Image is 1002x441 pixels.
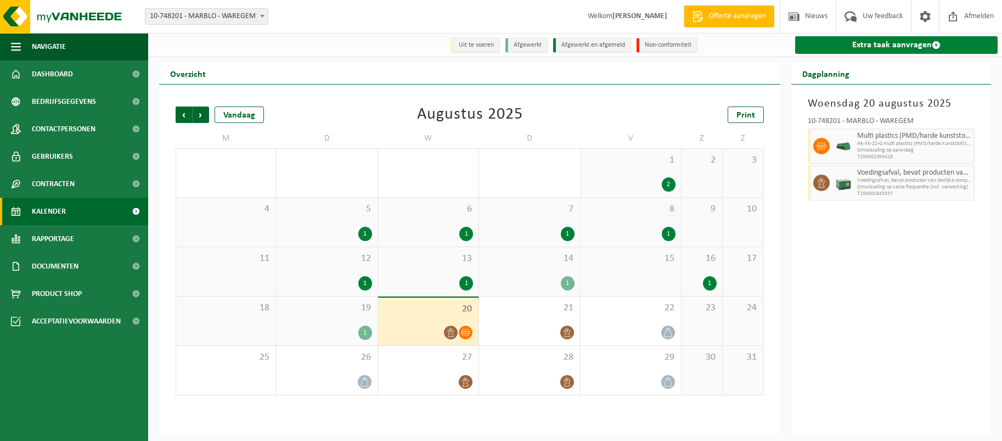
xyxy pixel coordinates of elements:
[808,118,975,129] div: 10-748201 - MARBLO - WAREGEM
[215,107,264,123] div: Vandaag
[857,169,971,177] span: Voedingsafval, bevat producten van dierlijke oorsprong, gemengde verpakking (exclusief glas), cat...
[32,33,66,60] span: Navigatie
[176,129,277,148] td: M
[857,184,971,191] span: Omwisseling op vaste frequentie (incl. verwerking)
[586,351,675,364] span: 29
[451,38,500,53] li: Uit te voeren
[193,107,209,123] span: Volgende
[561,276,575,291] div: 1
[728,107,764,123] a: Print
[728,154,758,166] span: 3
[145,8,268,25] span: 10-748201 - MARBLO - WAREGEM
[417,107,523,123] div: Augustus 2025
[687,253,717,265] span: 16
[857,177,971,184] span: Voedingsafval, bevat producten van dierlijke oorsprong, geme
[808,96,975,112] h3: Woensdag 20 augustus 2025
[32,143,73,170] span: Gebruikers
[358,227,372,241] div: 1
[182,253,271,265] span: 11
[32,88,96,115] span: Bedrijfsgegevens
[662,177,675,192] div: 2
[384,351,473,364] span: 27
[553,38,631,53] li: Afgewerkt en afgemeld
[277,129,378,148] td: D
[384,303,473,315] span: 20
[662,227,675,241] div: 1
[637,38,697,53] li: Non-conformiteit
[586,253,675,265] span: 15
[586,302,675,314] span: 22
[384,203,473,215] span: 6
[736,111,755,120] span: Print
[485,351,574,364] span: 28
[791,63,860,84] h2: Dagplanning
[32,170,75,198] span: Contracten
[384,253,473,265] span: 13
[684,5,774,27] a: Offerte aanvragen
[706,11,769,22] span: Offerte aanvragen
[687,203,717,215] span: 9
[358,276,372,291] div: 1
[282,302,371,314] span: 19
[581,129,682,148] td: V
[728,203,758,215] span: 10
[145,9,268,24] span: 10-748201 - MARBLO - WAREGEM
[282,203,371,215] span: 5
[32,60,73,88] span: Dashboard
[835,142,852,150] img: HK-XK-22-GN-00
[159,63,217,84] h2: Overzicht
[857,191,971,197] span: T250001843537
[682,129,723,148] td: Z
[586,154,675,166] span: 1
[703,276,717,291] div: 1
[32,280,82,308] span: Product Shop
[485,203,574,215] span: 7
[32,253,78,280] span: Documenten
[687,351,717,364] span: 30
[282,253,371,265] span: 12
[835,175,852,191] img: PB-LB-0680-HPE-GN-01
[561,227,575,241] div: 1
[32,308,121,335] span: Acceptatievoorwaarden
[728,253,758,265] span: 17
[485,302,574,314] span: 21
[32,225,74,253] span: Rapportage
[32,198,66,225] span: Kalender
[612,12,667,20] strong: [PERSON_NAME]
[795,36,998,54] a: Extra taak aanvragen
[358,326,372,340] div: 1
[505,38,548,53] li: Afgewerkt
[378,129,479,148] td: W
[687,154,717,166] span: 2
[459,276,473,291] div: 1
[687,302,717,314] span: 23
[728,351,758,364] span: 31
[723,129,764,148] td: Z
[857,132,971,141] span: Multi plastics (PMD/harde kunststoffen/spanbanden/EPS/folie naturel/folie gemengd)
[176,107,192,123] span: Vorige
[282,351,371,364] span: 26
[182,351,271,364] span: 25
[857,154,971,160] span: T250002393428
[32,115,95,143] span: Contactpersonen
[586,203,675,215] span: 8
[459,227,473,241] div: 1
[182,203,271,215] span: 4
[728,302,758,314] span: 24
[479,129,580,148] td: D
[857,141,971,147] span: HK-XK-22-G multi plastics (PMD/harde kunststof/spanbanden/EP
[857,147,971,154] span: Omwisseling op aanvraag
[485,253,574,265] span: 14
[182,302,271,314] span: 18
